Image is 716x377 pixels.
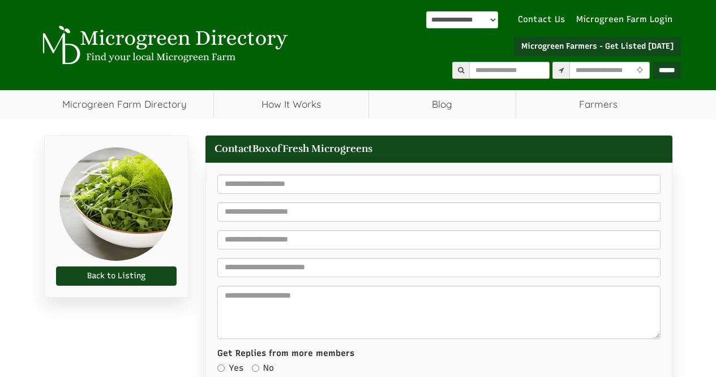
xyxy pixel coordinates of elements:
a: How It Works [214,90,368,118]
label: Get Replies from more members [217,348,354,359]
a: Back to Listing [56,266,177,286]
a: Microgreen Farmers - Get Listed [DATE] [514,37,681,56]
img: Microgreen Directory [36,26,290,65]
div: Powered by [426,11,498,28]
label: No [252,362,274,374]
span: BoxofFresh Microgreens [252,142,372,156]
h1: Contact [205,135,672,162]
select: Language Translate Widget [426,11,498,28]
input: No [252,365,259,372]
input: Yes [217,365,225,372]
i: Use Current Location [634,67,646,74]
label: Yes [217,362,243,374]
img: BoxofFresh Microgreens Microgreen Farmer [59,147,173,261]
a: Contact Us [512,14,571,26]
a: Microgreen Farm Directory [36,90,214,118]
a: Microgreen Farm Login [576,14,678,26]
a: Blog [369,90,516,118]
span: Farmers [516,90,681,118]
